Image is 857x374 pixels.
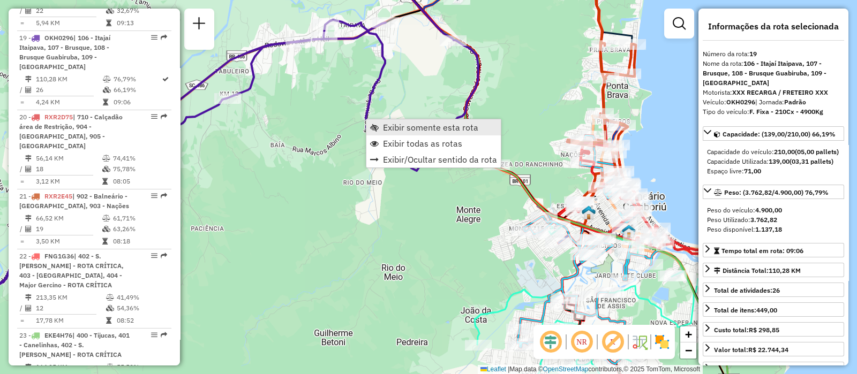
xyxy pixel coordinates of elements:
[756,306,777,314] strong: 449,00
[35,153,102,164] td: 56,14 KM
[508,365,509,373] span: |
[744,167,761,175] strong: 71,00
[35,176,102,187] td: 3,12 KM
[755,225,782,233] strong: 1.137,18
[600,329,626,355] span: Exibir rótulo
[116,315,167,326] td: 08:52
[44,192,72,200] span: RXR2E45
[25,7,32,14] i: Total de Atividades
[703,263,844,277] a: Distância Total:110,28 KM
[103,87,111,93] i: % de utilização da cubagem
[19,315,25,326] td: =
[106,7,114,14] i: % de utilização da cubagem
[112,213,167,224] td: 61,71%
[44,331,72,339] span: EKE4H76
[685,344,692,357] span: −
[19,331,130,358] span: | 400 - Tijucas, 401 - Canelinhas, 402 - S. [PERSON_NAME] - ROTA CRÍTICA
[569,329,595,355] span: Ocultar NR
[161,332,167,338] em: Rota exportada
[106,305,114,311] i: % de utilização da cubagem
[35,292,106,303] td: 213,35 KM
[703,59,844,88] div: Nome da rota:
[19,113,123,150] span: 20 -
[35,85,102,95] td: 26
[161,34,167,41] em: Rota exportada
[749,108,823,116] strong: F. Fixa - 210Cx - 4900Kg
[732,88,828,96] strong: XXX RECARGA / FRETEIRO XXX
[714,286,780,294] span: Total de atividades:
[707,206,782,214] span: Peso do veículo:
[714,306,777,315] div: Total de itens:
[35,236,102,247] td: 3,50 KM
[631,333,648,350] img: Fluxo de ruas
[383,155,497,164] span: Exibir/Ocultar sentido da rota
[721,247,803,255] span: Tempo total em rota: 09:06
[102,226,110,232] i: % de utilização da cubagem
[19,303,25,314] td: /
[749,50,757,58] strong: 19
[35,224,102,234] td: 19
[703,342,844,356] a: Valor total:R$ 22.744,34
[102,155,110,162] i: % de utilização do peso
[151,332,157,338] em: Opções
[44,252,74,260] span: FNG1G36
[35,74,102,85] td: 110,28 KM
[726,98,755,106] strong: OKH0296
[703,49,844,59] div: Número da rota:
[112,153,167,164] td: 74,41%
[480,365,506,373] a: Leaflet
[703,59,826,87] strong: 106 - Itajaí Itaipava, 107 - Brusque, 108 - Brusque Guabiruba, 109 - [GEOGRAPHIC_DATA]
[680,326,696,342] a: Zoom in
[25,166,32,172] i: Total de Atividades
[189,13,210,37] a: Nova sessão e pesquisa
[113,97,161,108] td: 09:06
[703,126,844,141] a: Capacidade: (139,00/210,00) 66,19%
[19,236,25,247] td: =
[25,87,32,93] i: Total de Atividades
[772,286,780,294] strong: 26
[769,266,801,274] span: 110,28 KM
[795,148,839,156] strong: (05,00 pallets)
[703,107,844,117] div: Tipo do veículo:
[116,362,167,372] td: 55,50%
[19,5,25,16] td: /
[19,85,25,95] td: /
[703,302,844,317] a: Total de itens:449,00
[103,76,111,82] i: % de utilização do peso
[703,322,844,337] a: Custo total:R$ 298,85
[19,18,25,28] td: =
[35,362,106,372] td: 164,95 KM
[44,34,73,42] span: OKH0296
[707,157,840,166] div: Capacidade Utilizada:
[19,113,123,150] span: | 710 - Calçadão área de Restrição, 904 - [GEOGRAPHIC_DATA], 905 - [GEOGRAPHIC_DATA]
[653,333,671,350] img: Exibir/Ocultar setores
[112,164,167,174] td: 75,78%
[106,364,114,370] i: % de utilização do peso
[151,253,157,259] em: Opções
[151,113,157,120] em: Opções
[366,151,501,167] li: Exibir/Ocultar sentido da rota
[106,20,111,26] i: Tempo total em rota
[116,292,167,303] td: 41,49%
[723,130,836,138] span: Capacidade: (139,00/210,00) 66,19%
[685,327,692,341] span: +
[703,143,844,180] div: Capacidade: (139,00/210,00) 66,19%
[622,224,636,238] img: 711 UDC Light WCL Camboriu
[19,164,25,174] td: /
[784,98,806,106] strong: Padrão
[103,99,108,105] i: Tempo total em rota
[44,113,73,121] span: RXR2D75
[19,192,129,210] span: 21 -
[750,216,777,224] strong: 3.762,82
[116,5,167,16] td: 32,67%
[478,365,703,374] div: Map data © contributors,© 2025 TomTom, Microsoft
[680,342,696,358] a: Zoom out
[543,365,589,373] a: OpenStreetMap
[25,294,32,301] i: Distância Total
[714,266,801,276] div: Distância Total:
[703,21,844,32] h4: Informações da rota selecionada
[19,34,110,71] span: | 106 - Itajaí Itaipava, 107 - Brusque, 108 - Brusque Guabiruba, 109 - [GEOGRAPHIC_DATA]
[25,155,32,162] i: Distância Total
[25,364,32,370] i: Distância Total
[35,18,106,28] td: 5,94 KM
